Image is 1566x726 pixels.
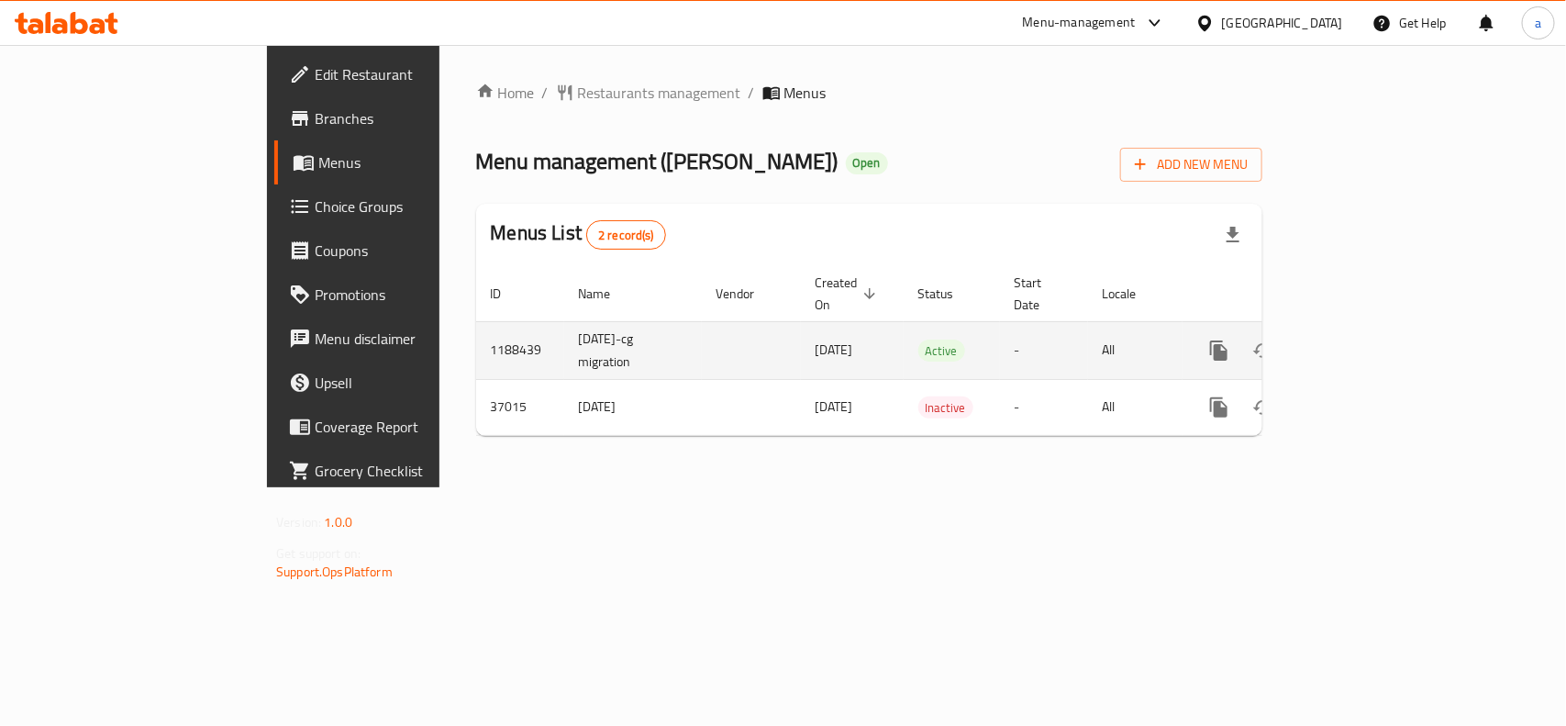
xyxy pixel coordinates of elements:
[315,240,514,262] span: Coupons
[274,449,528,493] a: Grocery Checklist
[315,416,514,438] span: Coverage Report
[274,229,528,273] a: Coupons
[274,361,528,405] a: Upsell
[578,82,741,104] span: Restaurants management
[274,405,528,449] a: Coverage Report
[1000,379,1088,435] td: -
[318,151,514,173] span: Menus
[918,340,965,362] div: Active
[274,96,528,140] a: Branches
[1197,385,1241,430] button: more
[918,397,973,419] div: Inactive
[816,272,882,316] span: Created On
[324,510,352,534] span: 1.0.0
[1015,272,1066,316] span: Start Date
[315,195,514,218] span: Choice Groups
[276,510,321,534] span: Version:
[749,82,755,104] li: /
[315,460,514,482] span: Grocery Checklist
[1000,321,1088,379] td: -
[542,82,549,104] li: /
[1197,329,1241,373] button: more
[1222,13,1343,33] div: [GEOGRAPHIC_DATA]
[315,328,514,350] span: Menu disclaimer
[491,219,666,250] h2: Menus List
[1088,321,1183,379] td: All
[1183,266,1388,322] th: Actions
[816,338,853,362] span: [DATE]
[816,395,853,419] span: [DATE]
[315,372,514,394] span: Upsell
[564,321,702,379] td: [DATE]-cg migration
[274,140,528,184] a: Menus
[918,397,973,419] span: Inactive
[846,152,888,174] div: Open
[274,273,528,317] a: Promotions
[315,284,514,306] span: Promotions
[315,107,514,129] span: Branches
[579,283,635,305] span: Name
[476,82,1262,104] nav: breadcrumb
[491,283,526,305] span: ID
[1211,213,1255,257] div: Export file
[1135,153,1248,176] span: Add New Menu
[1120,148,1262,182] button: Add New Menu
[846,155,888,171] span: Open
[276,560,393,584] a: Support.OpsPlatform
[587,227,665,244] span: 2 record(s)
[1088,379,1183,435] td: All
[276,542,361,565] span: Get support on:
[274,317,528,361] a: Menu disclaimer
[716,283,779,305] span: Vendor
[274,52,528,96] a: Edit Restaurant
[476,140,839,182] span: Menu management ( [PERSON_NAME] )
[1023,12,1136,34] div: Menu-management
[556,82,741,104] a: Restaurants management
[476,266,1388,436] table: enhanced table
[586,220,666,250] div: Total records count
[918,341,965,362] span: Active
[315,63,514,85] span: Edit Restaurant
[1103,283,1161,305] span: Locale
[274,184,528,229] a: Choice Groups
[1535,13,1541,33] span: a
[784,82,827,104] span: Menus
[918,283,978,305] span: Status
[564,379,702,435] td: [DATE]
[1241,329,1285,373] button: Change Status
